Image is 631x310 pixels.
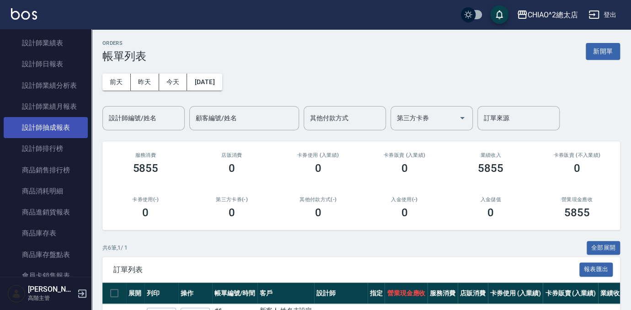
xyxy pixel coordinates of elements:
[401,206,407,219] h3: 0
[142,206,149,219] h3: 0
[4,75,88,96] a: 設計師業績分析表
[372,152,437,158] h2: 卡券販賣 (入業績)
[587,241,620,255] button: 全部展開
[459,197,523,203] h2: 入金儲值
[28,285,75,294] h5: [PERSON_NAME]
[4,265,88,286] a: 會員卡銷售報表
[315,162,321,175] h3: 0
[488,283,543,304] th: 卡券使用 (入業績)
[579,262,613,277] button: 報表匯出
[102,244,128,252] p: 共 6 筆, 1 / 1
[4,202,88,223] a: 商品進銷貨報表
[459,152,523,158] h2: 業績收入
[478,162,503,175] h3: 5855
[11,8,37,20] img: Logo
[4,160,88,181] a: 商品銷售排行榜
[102,50,146,63] h3: 帳單列表
[4,223,88,244] a: 商品庫存表
[314,283,367,304] th: 設計師
[144,283,178,304] th: 列印
[28,294,75,302] p: 高階主管
[586,43,620,60] button: 新開單
[113,265,579,274] span: 訂單列表
[574,162,580,175] h3: 0
[4,96,88,117] a: 設計師業績月報表
[212,283,257,304] th: 帳單編號/時間
[4,244,88,265] a: 商品庫存盤點表
[126,283,144,304] th: 展開
[4,181,88,202] a: 商品消耗明細
[455,111,470,125] button: Open
[187,74,222,91] button: [DATE]
[113,152,178,158] h3: 服務消費
[543,283,598,304] th: 卡券販賣 (入業績)
[579,265,613,273] a: 報表匯出
[4,117,88,138] a: 設計師抽成報表
[528,9,578,21] div: CHIAO^2總太店
[458,283,488,304] th: 店販消費
[102,74,131,91] button: 前天
[385,283,428,304] th: 營業現金應收
[113,197,178,203] h2: 卡券使用(-)
[564,206,590,219] h3: 5855
[229,206,235,219] h3: 0
[159,74,187,91] button: 今天
[315,206,321,219] h3: 0
[586,47,620,55] a: 新開單
[257,283,315,304] th: 客戶
[401,162,407,175] h3: 0
[428,283,458,304] th: 服務消費
[7,284,26,303] img: Person
[200,197,264,203] h2: 第三方卡券(-)
[131,74,159,91] button: 昨天
[545,152,609,158] h2: 卡券販賣 (不入業績)
[4,138,88,159] a: 設計師排行榜
[4,32,88,53] a: 設計師業績表
[4,53,88,75] a: 設計師日報表
[513,5,582,24] button: CHIAO^2總太店
[133,162,158,175] h3: 5855
[368,283,385,304] th: 指定
[487,206,494,219] h3: 0
[598,283,628,304] th: 業績收入
[200,152,264,158] h2: 店販消費
[286,152,350,158] h2: 卡券使用 (入業績)
[585,6,620,23] button: 登出
[178,283,212,304] th: 操作
[286,197,350,203] h2: 其他付款方式(-)
[229,162,235,175] h3: 0
[490,5,508,24] button: save
[545,197,609,203] h2: 營業現金應收
[372,197,437,203] h2: 入金使用(-)
[102,40,146,46] h2: ORDERS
